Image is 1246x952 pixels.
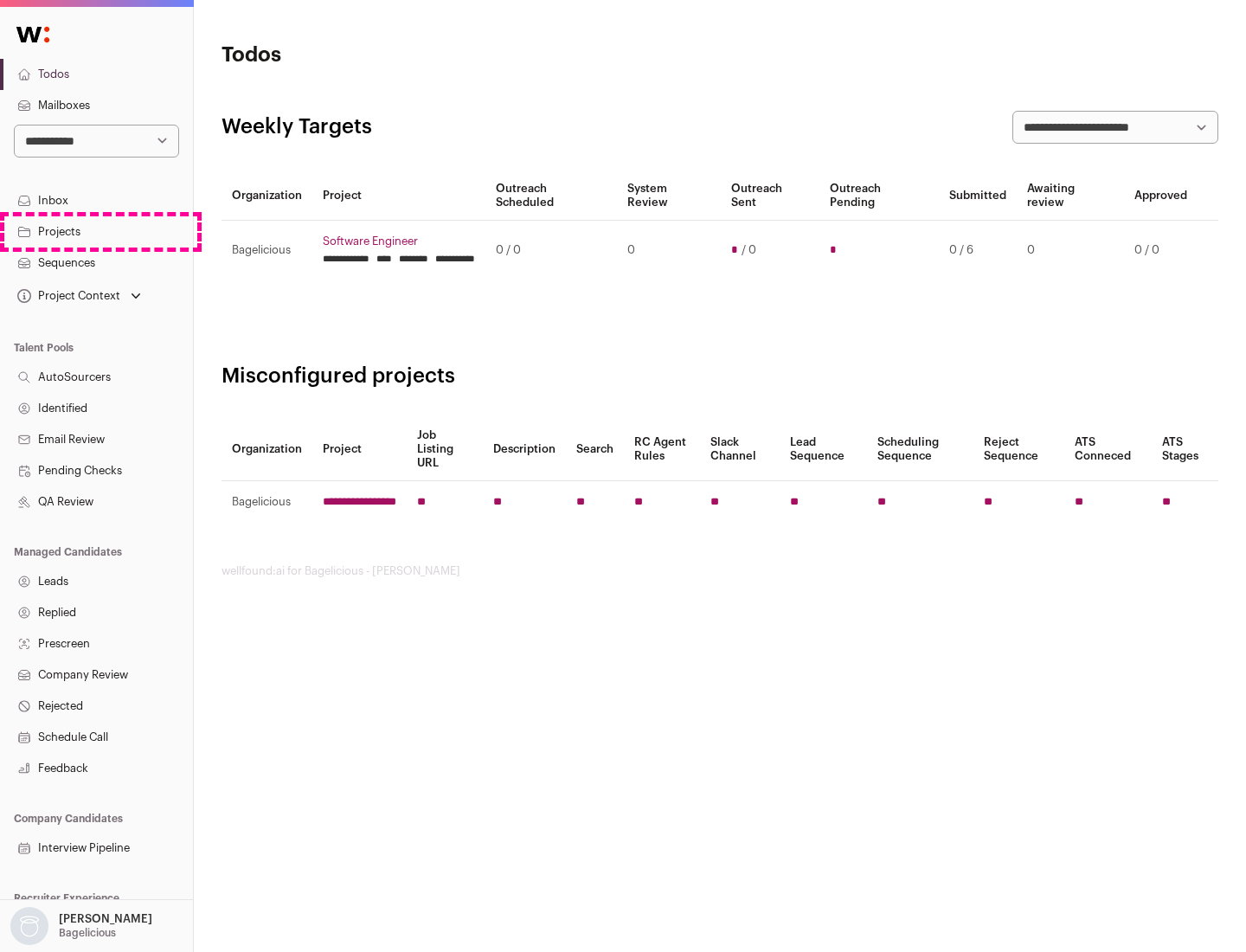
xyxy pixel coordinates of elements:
[1124,171,1198,221] th: Approved
[312,418,407,481] th: Project
[7,17,59,52] img: Wellfound
[222,564,1218,578] footer: wellfound:ai for Bagelicious - [PERSON_NAME]
[939,221,1017,280] td: 0 / 6
[819,171,938,221] th: Outreach Pending
[1017,221,1124,280] td: 0
[1017,171,1124,221] th: Awaiting review
[222,42,554,69] h1: Todos
[1124,221,1198,280] td: 0 / 0
[14,284,145,308] button: Open dropdown
[59,926,116,940] p: Bagelicious
[1064,418,1151,481] th: ATS Conneced
[973,418,1065,481] th: Reject Sequence
[483,418,566,481] th: Description
[485,221,617,280] td: 0 / 0
[867,418,973,481] th: Scheduling Sequence
[222,363,1218,390] h2: Misconfigured projects
[617,171,720,221] th: System Review
[14,289,120,303] div: Project Context
[59,912,152,926] p: [PERSON_NAME]
[323,235,475,248] a: Software Engineer
[222,171,312,221] th: Organization
[10,907,48,945] img: nopic.png
[700,418,780,481] th: Slack Channel
[1152,418,1218,481] th: ATS Stages
[485,171,617,221] th: Outreach Scheduled
[566,418,624,481] th: Search
[780,418,867,481] th: Lead Sequence
[222,418,312,481] th: Organization
[7,907,156,945] button: Open dropdown
[312,171,485,221] th: Project
[624,418,699,481] th: RC Agent Rules
[222,113,372,141] h2: Weekly Targets
[939,171,1017,221] th: Submitted
[407,418,483,481] th: Job Listing URL
[222,481,312,524] td: Bagelicious
[617,221,720,280] td: 0
[222,221,312,280] td: Bagelicious
[742,243,756,257] span: / 0
[721,171,820,221] th: Outreach Sent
